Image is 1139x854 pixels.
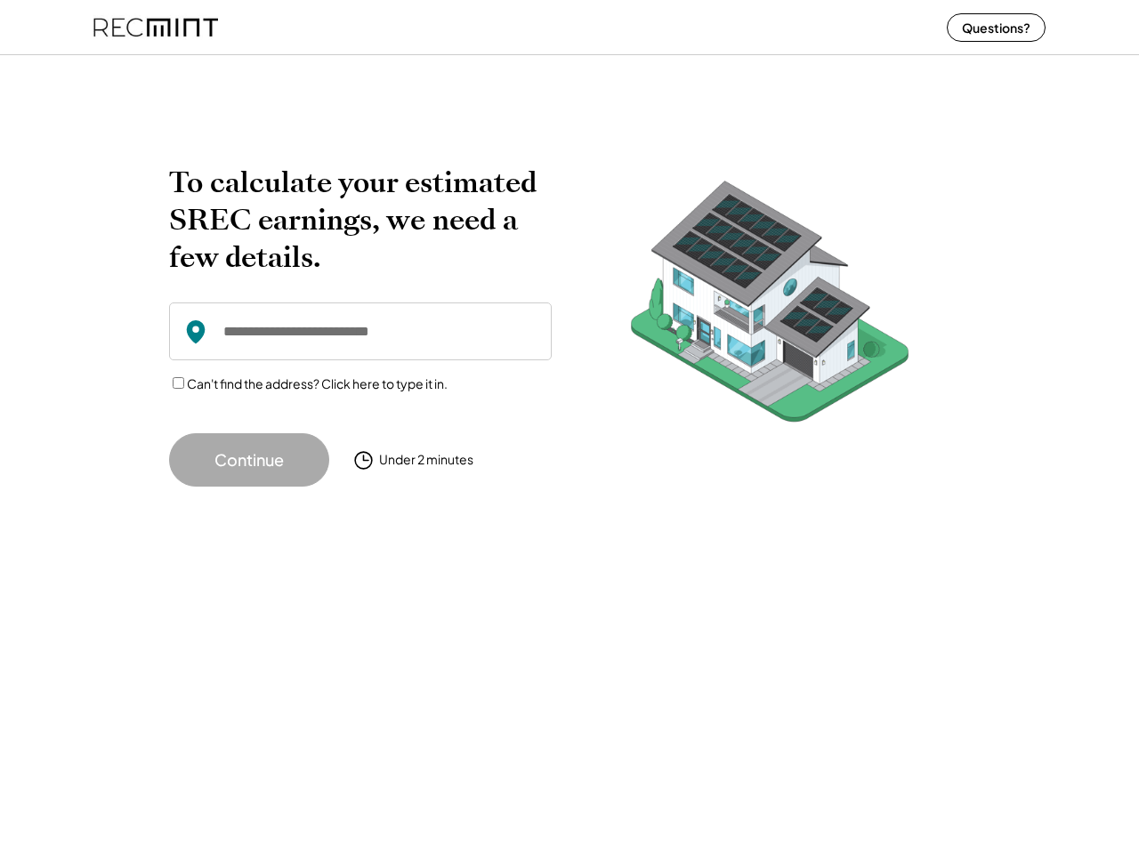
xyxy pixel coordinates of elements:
[93,4,218,51] img: recmint-logotype%403x%20%281%29.jpeg
[947,13,1046,42] button: Questions?
[187,375,448,391] label: Can't find the address? Click here to type it in.
[169,164,552,276] h2: To calculate your estimated SREC earnings, we need a few details.
[169,433,329,487] button: Continue
[379,451,473,469] div: Under 2 minutes
[596,164,943,449] img: RecMintArtboard%207.png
